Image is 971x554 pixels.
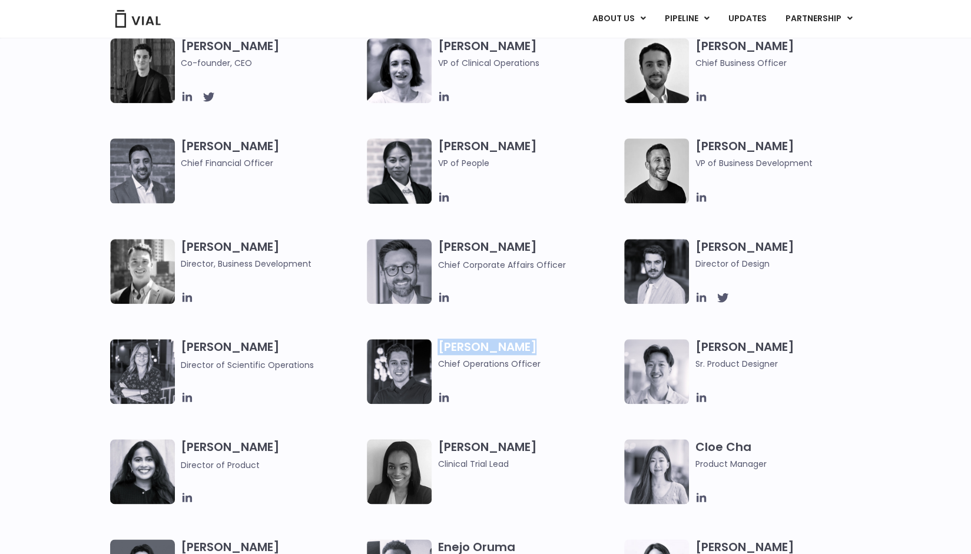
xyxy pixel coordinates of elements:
span: Clinical Trial Lead [438,457,618,470]
img: A black and white photo of a man in a suit attending a Summit. [110,38,175,103]
h3: [PERSON_NAME] [438,38,618,69]
span: VP of People [438,157,618,170]
h3: [PERSON_NAME] [695,239,876,270]
img: A black and white photo of a woman smiling. [367,439,432,504]
span: Chief Business Officer [695,57,876,69]
img: A black and white photo of a man in a suit holding a vial. [624,38,689,103]
span: Chief Financial Officer [181,157,362,170]
img: Headshot of smiling man named Josh [367,339,432,404]
h3: [PERSON_NAME] [181,439,362,472]
img: A black and white photo of a smiling man in a suit at ARVO 2023. [110,239,175,304]
img: Image of smiling woman named Amy [367,38,432,103]
span: Director of Design [695,257,876,270]
a: ABOUT USMenu Toggle [582,9,654,29]
img: Brennan [624,339,689,404]
img: Vial Logo [114,10,161,28]
a: PIPELINEMenu Toggle [655,9,718,29]
span: VP of Business Development [695,157,876,170]
img: A black and white photo of a man smiling. [624,138,689,203]
a: PARTNERSHIPMenu Toggle [776,9,861,29]
h3: [PERSON_NAME] [181,239,362,270]
img: Headshot of smiling woman named Sarah [110,339,175,404]
span: Co-founder, CEO [181,57,362,69]
img: Cloe [624,439,689,504]
span: Director, Business Development [181,257,362,270]
h3: [PERSON_NAME] [695,339,876,370]
a: UPDATES [718,9,775,29]
h3: [PERSON_NAME] [181,339,362,371]
img: Headshot of smiling man named Samir [110,138,175,203]
span: Chief Corporate Affairs Officer [438,259,565,271]
span: Director of Scientific Operations [181,359,314,371]
span: Chief Operations Officer [438,357,618,370]
h3: [PERSON_NAME] [181,138,362,170]
h3: [PERSON_NAME] [695,138,876,170]
img: Paolo-M [367,239,432,304]
h3: Cloe Cha [695,439,876,470]
img: Headshot of smiling man named Albert [624,239,689,304]
h3: [PERSON_NAME] [438,339,618,370]
h3: [PERSON_NAME] [438,138,618,187]
h3: [PERSON_NAME] [695,38,876,69]
h3: [PERSON_NAME] [438,239,618,271]
span: VP of Clinical Operations [438,57,618,69]
span: Product Manager [695,457,876,470]
img: Catie [367,138,432,204]
span: Sr. Product Designer [695,357,876,370]
h3: [PERSON_NAME] [181,38,362,69]
h3: [PERSON_NAME] [438,439,618,470]
span: Director of Product [181,459,260,471]
img: Smiling woman named Dhruba [110,439,175,504]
